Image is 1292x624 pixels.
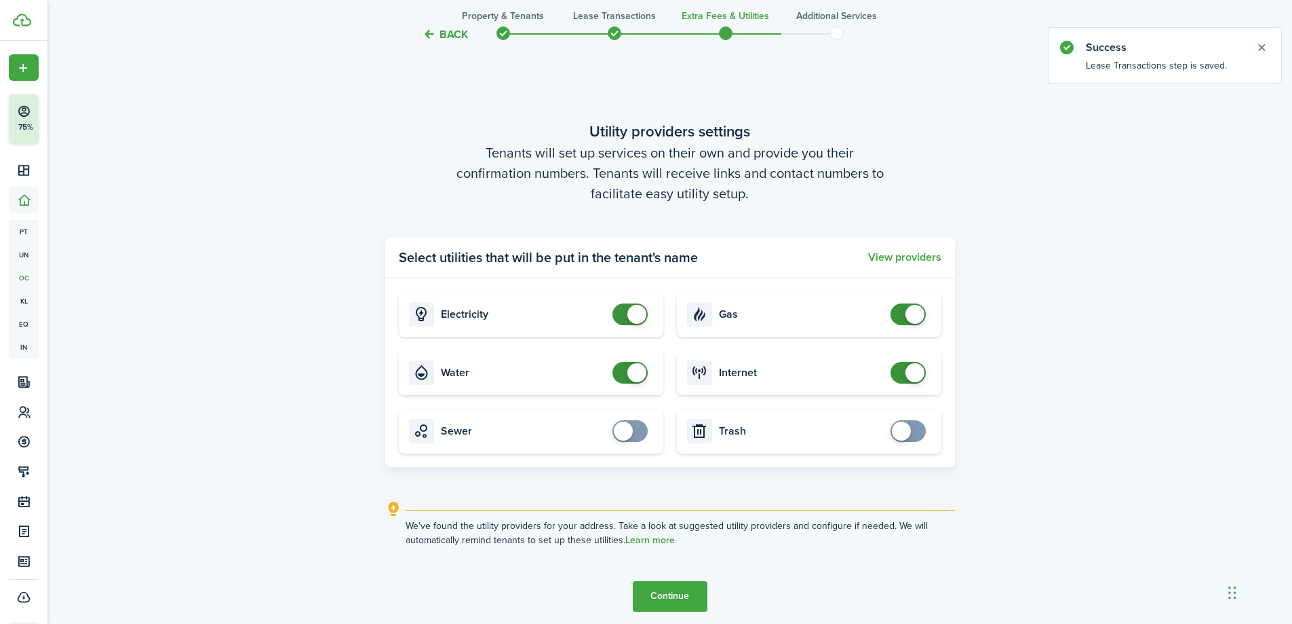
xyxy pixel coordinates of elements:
button: Back [423,27,468,41]
card-title: Sewer [441,425,606,437]
card-title: Trash [719,425,884,437]
card-title: Internet [719,367,884,379]
a: in [9,335,39,359]
notify-body: Lease Transactions step is saved. [1049,58,1281,83]
a: kl [9,289,39,312]
a: oc [9,266,39,289]
wizard-step-header-title: Utility providers settings [385,120,955,143]
h3: Additional Services [796,9,877,23]
div: Drag [1228,572,1236,613]
h3: Extra fees & Utilities [682,9,769,23]
notify-title: Success [1086,39,1242,56]
card-title: Electricity [441,308,606,320]
button: View providers [868,251,941,263]
card-title: Water [441,367,606,379]
button: Open menu [9,54,39,81]
h3: Property & Tenants [462,9,544,23]
iframe: Chat Widget [1066,477,1292,624]
button: Continue [633,581,707,612]
i: outline [385,501,402,517]
card-title: Gas [719,308,884,320]
a: Learn more [625,535,675,546]
panel-main-title: Select utilities that will be put in the tenant's name [399,247,698,268]
wizard-step-header-description: Tenants will set up services on their own and provide you their confirmation numbers. Tenants wil... [385,143,955,204]
explanation-description: We've found the utility providers for your address. Take a look at suggested utility providers an... [406,519,955,547]
a: un [9,243,39,266]
button: Close notify [1252,38,1271,57]
img: TenantCloud [13,14,31,26]
p: 75% [17,122,34,133]
h3: Lease Transactions [573,9,656,23]
button: 75% [9,94,121,143]
a: eq [9,312,39,335]
a: pt [9,220,39,243]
